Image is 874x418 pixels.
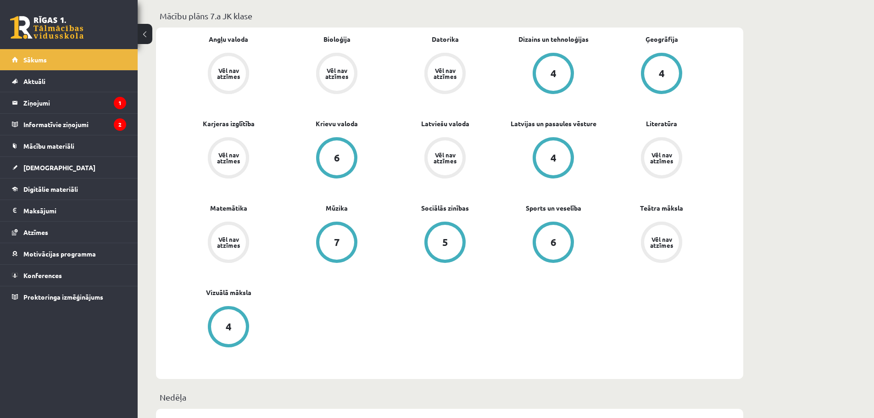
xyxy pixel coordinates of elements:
a: Karjeras izglītība [203,119,255,128]
a: Teātra māksla [640,203,683,213]
a: Ģeogrāfija [646,34,678,44]
div: Vēl nav atzīmes [216,152,241,164]
a: Vēl nav atzīmes [391,137,499,180]
a: Latvijas un pasaules vēsture [511,119,596,128]
span: Proktoringa izmēģinājums [23,293,103,301]
div: 4 [226,322,232,332]
div: Vēl nav atzīmes [216,67,241,79]
p: Nedēļa [160,391,740,403]
span: Aktuāli [23,77,45,85]
a: Latviešu valoda [421,119,469,128]
a: Mūzika [326,203,348,213]
div: Vēl nav atzīmes [216,236,241,248]
div: Vēl nav atzīmes [649,236,674,248]
a: Vizuālā māksla [206,288,251,297]
a: Informatīvie ziņojumi2 [12,114,126,135]
a: Sociālās zinības [421,203,469,213]
a: [DEMOGRAPHIC_DATA] [12,157,126,178]
a: 6 [283,137,391,180]
div: 6 [334,153,340,163]
a: Atzīmes [12,222,126,243]
legend: Ziņojumi [23,92,126,113]
a: Sports un veselība [526,203,581,213]
a: 4 [174,306,283,349]
span: Digitālie materiāli [23,185,78,193]
a: Bioloģija [323,34,351,44]
div: 4 [551,153,557,163]
a: Literatūra [646,119,677,128]
a: Rīgas 1. Tālmācības vidusskola [10,16,84,39]
a: Vēl nav atzīmes [174,53,283,96]
a: 6 [499,222,607,265]
a: Maksājumi [12,200,126,221]
div: Vēl nav atzīmes [324,67,350,79]
a: Proktoringa izmēģinājums [12,286,126,307]
a: Aktuāli [12,71,126,92]
a: 5 [391,222,499,265]
a: Vēl nav atzīmes [391,53,499,96]
span: Motivācijas programma [23,250,96,258]
div: 7 [334,237,340,247]
i: 1 [114,97,126,109]
legend: Informatīvie ziņojumi [23,114,126,135]
a: Vēl nav atzīmes [607,137,716,180]
legend: Maksājumi [23,200,126,221]
a: Vēl nav atzīmes [174,137,283,180]
a: Digitālie materiāli [12,178,126,200]
a: Vēl nav atzīmes [283,53,391,96]
a: 7 [283,222,391,265]
a: Motivācijas programma [12,243,126,264]
p: Mācību plāns 7.a JK klase [160,10,740,22]
a: Ziņojumi1 [12,92,126,113]
a: 4 [499,53,607,96]
div: Vēl nav atzīmes [432,67,458,79]
div: 4 [659,68,665,78]
a: Dizains un tehnoloģijas [518,34,589,44]
div: Vēl nav atzīmes [649,152,674,164]
a: Sākums [12,49,126,70]
div: 5 [442,237,448,247]
a: Matemātika [210,203,247,213]
a: Krievu valoda [316,119,358,128]
a: Vēl nav atzīmes [174,222,283,265]
a: Datorika [432,34,459,44]
span: Atzīmes [23,228,48,236]
div: 4 [551,68,557,78]
a: Mācību materiāli [12,135,126,156]
a: Vēl nav atzīmes [607,222,716,265]
a: Angļu valoda [209,34,248,44]
a: Konferences [12,265,126,286]
div: 6 [551,237,557,247]
span: Sākums [23,56,47,64]
a: 4 [499,137,607,180]
i: 2 [114,118,126,131]
span: Konferences [23,271,62,279]
a: 4 [607,53,716,96]
span: Mācību materiāli [23,142,74,150]
span: [DEMOGRAPHIC_DATA] [23,163,95,172]
div: Vēl nav atzīmes [432,152,458,164]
